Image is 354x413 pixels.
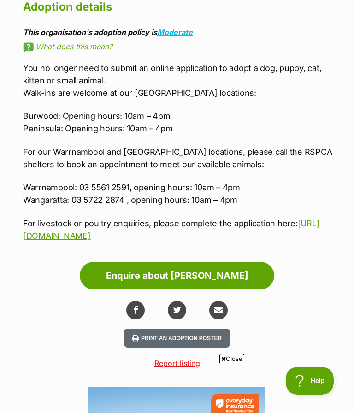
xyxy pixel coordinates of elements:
a: share via twitter [168,301,186,319]
button: Print an adoption poster [124,329,230,348]
span: Close [219,354,244,363]
p: For our Warrnambool and [GEOGRAPHIC_DATA] locations, please call the RSPCA shelters to book an ap... [23,146,340,171]
a: What does this mean? [23,42,340,51]
a: [URL][DOMAIN_NAME] [23,218,319,241]
p: Burwood: Opening hours: 10am – 4pm Peninsula: Opening hours: 10am – 4pm [23,110,340,135]
iframe: Advertisement [9,367,345,408]
a: Enquire about [PERSON_NAME] [80,262,274,289]
a: Report listing [14,358,340,369]
a: share via facebook [126,301,145,319]
div: This organisation's adoption policy is [23,28,340,36]
a: share via email [209,301,228,319]
p: Warrnambool: 03 5561 2591, opening hours: 10am – 4pm Wangaratta: 03 5722 2874 , opening hours: 10... [23,181,340,206]
p: For livestock or poultry enquiries, please complete the application here: [23,217,340,242]
p: You no longer need to submit an online application to adopt a dog, puppy, cat, kitten or small an... [23,62,340,99]
a: Moderate [157,28,193,37]
iframe: Help Scout Beacon - Open [286,367,336,395]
